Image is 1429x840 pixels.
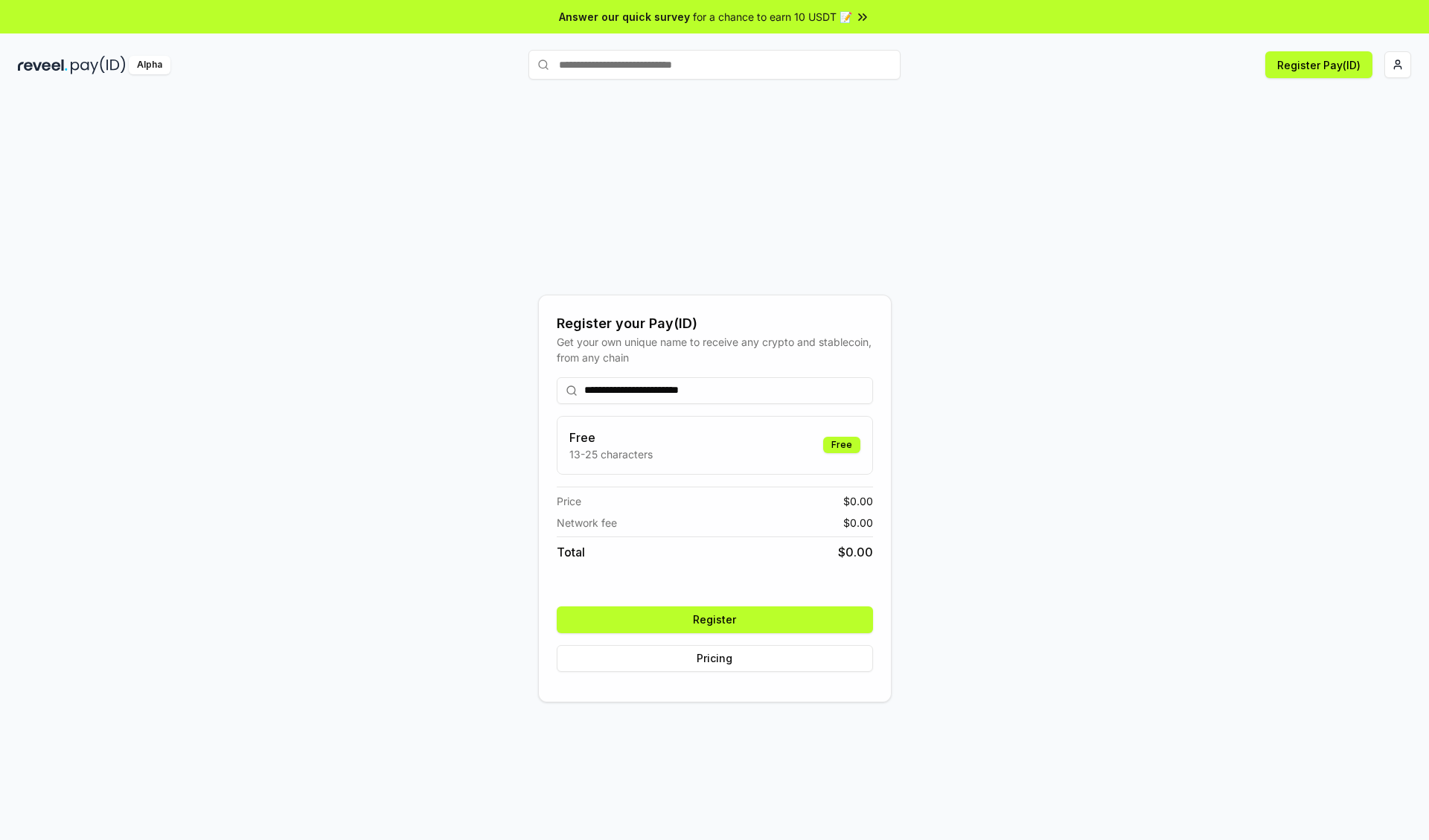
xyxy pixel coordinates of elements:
[557,606,873,633] button: Register
[569,446,653,462] p: 13-25 characters
[569,429,653,446] h3: Free
[693,9,852,25] span: for a chance to earn 10 USDT 📝
[557,334,873,365] div: Get your own unique name to receive any crypto and stablecoin, from any chain
[823,437,860,453] div: Free
[557,543,585,561] span: Total
[129,56,170,74] div: Alpha
[71,56,126,74] img: pay_id
[838,543,873,561] span: $ 0.00
[557,645,873,672] button: Pricing
[843,515,873,530] span: $ 0.00
[557,313,873,334] div: Register your Pay(ID)
[557,493,581,509] span: Price
[557,515,617,530] span: Network fee
[559,9,690,25] span: Answer our quick survey
[843,493,873,509] span: $ 0.00
[1265,51,1372,78] button: Register Pay(ID)
[18,56,68,74] img: reveel_dark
